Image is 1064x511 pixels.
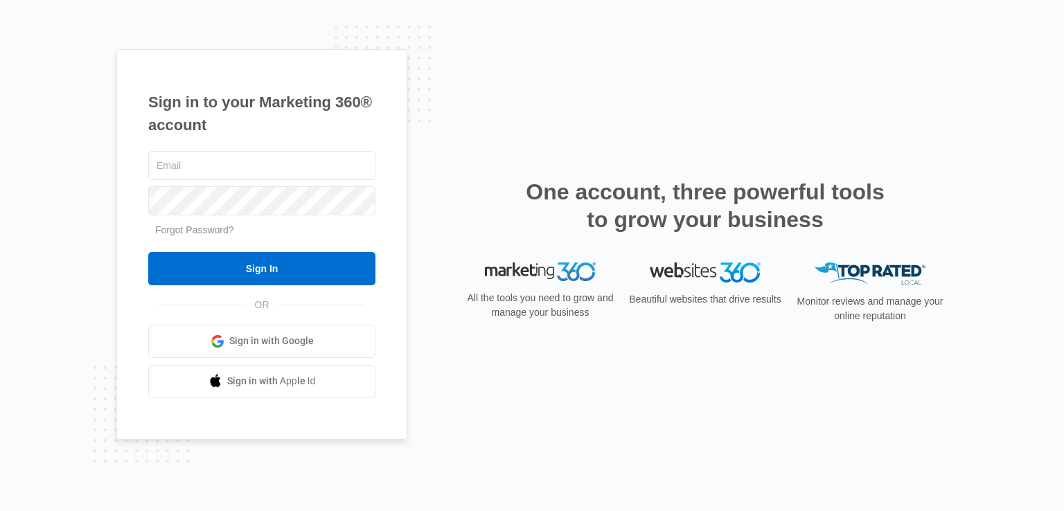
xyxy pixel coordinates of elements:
[148,252,375,285] input: Sign In
[522,178,889,233] h2: One account, three powerful tools to grow your business
[155,224,234,235] a: Forgot Password?
[650,262,761,283] img: Websites 360
[245,298,279,312] span: OR
[485,262,596,282] img: Marketing 360
[227,374,316,388] span: Sign in with Apple Id
[815,262,925,285] img: Top Rated Local
[148,365,375,398] a: Sign in with Apple Id
[628,292,783,307] p: Beautiful websites that drive results
[792,294,948,323] p: Monitor reviews and manage your online reputation
[148,325,375,358] a: Sign in with Google
[148,151,375,180] input: Email
[148,91,375,136] h1: Sign in to your Marketing 360® account
[229,334,314,348] span: Sign in with Google
[463,291,618,320] p: All the tools you need to grow and manage your business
